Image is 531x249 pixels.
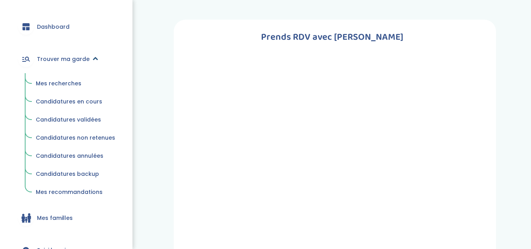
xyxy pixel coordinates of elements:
span: Mes recherches [36,79,81,87]
span: Mes familles [37,214,73,222]
span: Trouver ma garde [37,55,90,63]
span: Candidatures backup [36,170,99,178]
a: Candidatures annulées [30,149,121,164]
a: Dashboard [12,13,121,41]
span: Mes recommandations [36,188,103,196]
span: Candidatures validées [36,116,101,124]
a: Mes recherches [30,76,121,91]
span: Dashboard [37,23,70,31]
a: Mes recommandations [30,185,121,200]
span: Candidatures en cours [36,98,102,105]
a: Candidatures backup [30,167,121,182]
span: Candidatures non retenues [36,134,115,142]
span: Candidatures annulées [36,152,103,160]
a: Trouver ma garde [12,45,121,73]
h1: Prends RDV avec [PERSON_NAME] [186,30,478,45]
a: Mes familles [12,204,121,232]
a: Candidatures validées [30,113,121,127]
a: Candidatures non retenues [30,131,121,146]
a: Candidatures en cours [30,94,121,109]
